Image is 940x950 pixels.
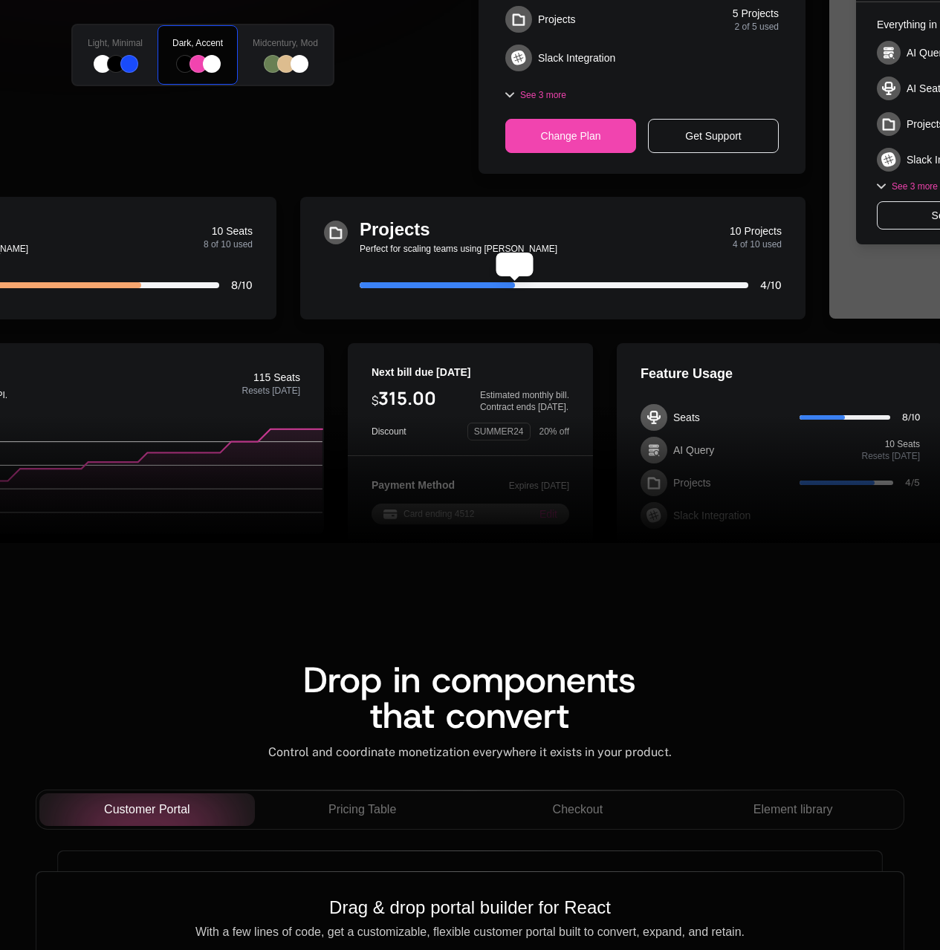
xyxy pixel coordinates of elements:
button: Customer Portal [39,793,255,826]
div: Change Plan [505,119,636,153]
span: See 3 more [520,89,566,101]
div: 40 % [496,253,534,276]
span: 315.00 [378,385,436,410]
div: 4 of 10 used [730,238,782,250]
button: Checkout [470,793,686,826]
p: With a few lines of code, get a customizable, flexible customer portal built to convert, expand, ... [60,925,880,939]
div: 8 / 10 [902,413,920,422]
span: Light, Minimal [88,37,143,49]
div: Next bill due [DATE] [372,367,569,377]
div: 8 of 10 used [204,238,253,250]
div: Resets [DATE] [242,385,300,397]
div: Projects [360,221,730,238]
span: See 3 more [892,180,938,192]
div: 10 Seats [204,224,253,238]
div: 115 Seats [242,370,300,385]
div: Projects [538,12,576,27]
div: 8 / 10 [231,280,253,290]
button: Element library [685,793,901,826]
div: Perfect for scaling teams using [PERSON_NAME] [360,244,730,253]
span: Midcentury, Mod [253,37,318,49]
span: $ [372,392,378,409]
div: 4 / 10 [760,280,782,290]
div: Seats [673,410,700,425]
button: Pricing Table [255,793,470,826]
span: Pricing Table [328,801,396,819]
div: 2 of 5 used [733,21,779,33]
span: Element library [753,801,833,819]
div: Get Support [648,119,779,153]
h2: Drag & drop portal builder for React [60,896,880,920]
span: Checkout [553,801,603,819]
span: Control and coordinate monetization everywhere it exists in your product. [268,745,672,759]
div: 5 Projects [733,6,779,21]
span: Customer Portal [104,801,190,819]
span: Dark, Accent [172,37,223,49]
div: 10 Projects [730,224,782,238]
div: Feature Usage [641,367,920,380]
div: Slack Integration [538,51,615,65]
div: Estimated monthly bill. Contract ends [DATE]. [480,389,569,413]
span: Drop in components that convert [303,656,647,739]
